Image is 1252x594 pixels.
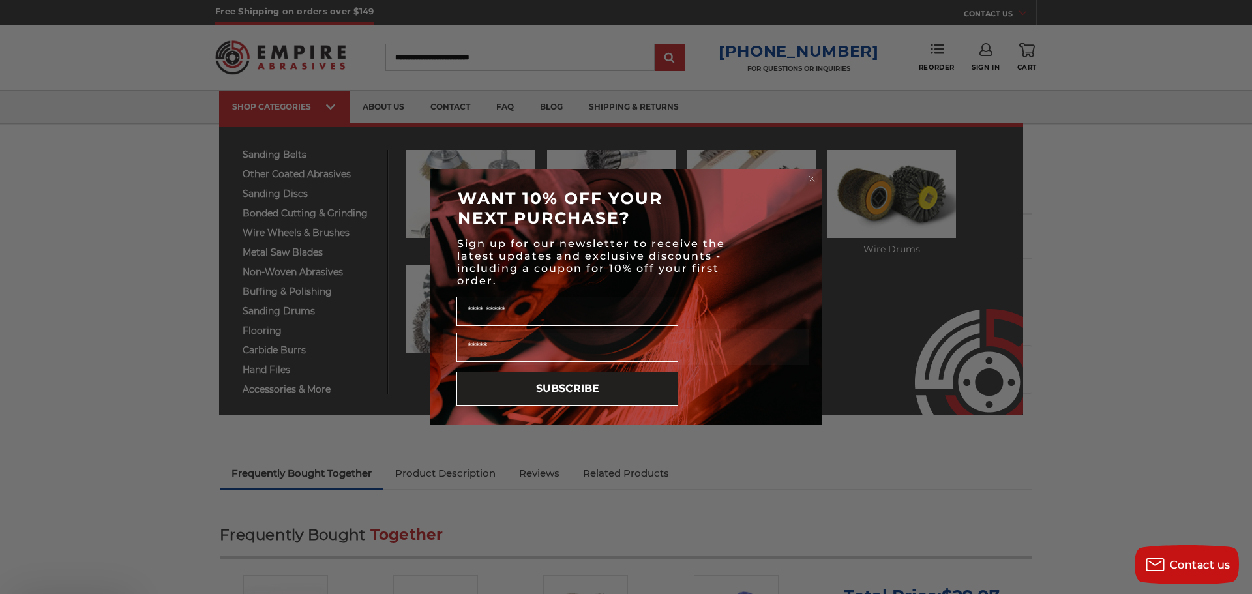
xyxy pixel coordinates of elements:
[1135,545,1239,584] button: Contact us
[805,172,818,185] button: Close dialog
[1170,559,1230,571] span: Contact us
[457,237,725,287] span: Sign up for our newsletter to receive the latest updates and exclusive discounts - including a co...
[456,372,678,406] button: SUBSCRIBE
[456,333,678,362] input: Email
[458,188,663,228] span: WANT 10% OFF YOUR NEXT PURCHASE?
